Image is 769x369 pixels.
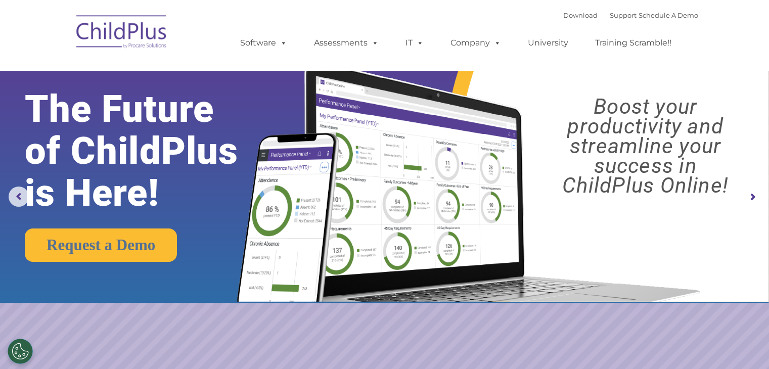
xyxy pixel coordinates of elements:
a: Company [440,33,511,53]
img: ChildPlus by Procare Solutions [71,8,172,59]
rs-layer: The Future of ChildPlus is Here! [25,88,270,214]
rs-layer: Boost your productivity and streamline your success in ChildPlus Online! [531,97,759,195]
button: Cookies Settings [8,339,33,364]
a: Support [610,11,637,19]
a: IT [395,33,434,53]
a: University [518,33,578,53]
a: Software [230,33,297,53]
a: Assessments [304,33,389,53]
font: | [563,11,698,19]
a: Schedule A Demo [639,11,698,19]
a: Training Scramble!! [585,33,682,53]
a: Request a Demo [25,228,177,262]
a: Download [563,11,598,19]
